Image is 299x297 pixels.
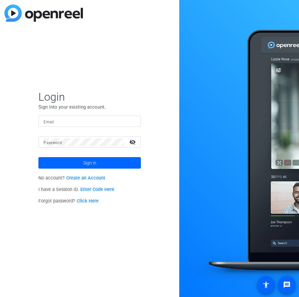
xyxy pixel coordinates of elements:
img: blue-gradient.svg [4,4,83,22]
mat-icon: visibility_off [125,137,141,147]
a: Create an Account [66,175,105,181]
span: Login [38,90,141,103]
mat-label: Email [44,120,54,124]
a: Click Here [77,198,99,204]
input: Enter Email Address [44,118,136,125]
a: Enter Code Here [80,187,114,192]
mat-label: Password [44,141,62,145]
span: Forgot password? [38,198,99,204]
span: I have a Session ID. [38,187,114,192]
mat-icon: accessibility [262,281,270,289]
span: Sign in [83,155,96,171]
button: Sign in [38,157,141,169]
p: Sign into your existing account. [38,103,141,110]
span: No account? [38,175,105,181]
mat-icon: message [283,281,291,289]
